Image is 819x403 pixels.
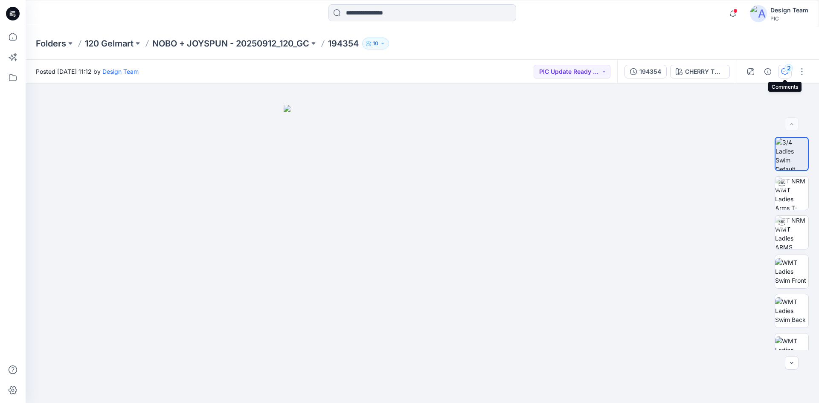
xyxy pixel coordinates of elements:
p: 194354 [328,38,359,49]
div: Design Team [770,5,808,15]
img: 3/4 Ladies Swim Default [775,138,808,170]
img: TT NRM WMT Ladies ARMS DOWN [775,216,808,249]
img: WMT Ladies Swim Left [775,336,808,363]
button: 10 [362,38,389,49]
div: 194354 [639,67,661,76]
p: 10 [373,39,378,48]
a: Folders [36,38,66,49]
a: NOBO + JOYSPUN - 20250912_120_GC [152,38,309,49]
a: Design Team [102,68,139,75]
img: WMT Ladies Swim Front [775,258,808,285]
img: WMT Ladies Swim Back [775,297,808,324]
div: 2 [784,64,793,72]
button: 194354 [624,65,667,78]
img: TT NRM WMT Ladies Arms T-POSE [775,177,808,210]
span: Posted [DATE] 11:12 by [36,67,139,76]
button: CHERRY TOMATO [670,65,730,78]
button: Details [761,65,775,78]
div: CHERRY TOMATO [685,67,724,76]
img: avatar [750,5,767,22]
a: 120 Gelmart [85,38,134,49]
div: PIC [770,15,808,22]
button: 2 [778,65,792,78]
